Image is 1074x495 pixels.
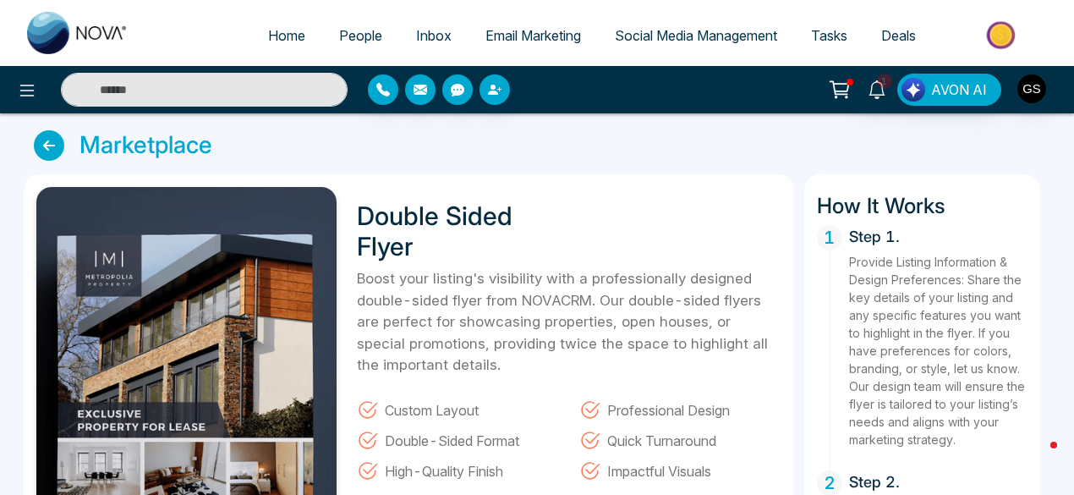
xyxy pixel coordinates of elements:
h5: Step 2. [849,470,1028,492]
span: Deals [881,27,916,44]
span: Social Media Management [615,27,777,44]
a: People [322,19,399,52]
a: Email Marketing [469,19,598,52]
a: Inbox [399,19,469,52]
img: Market-place.gif [941,16,1064,54]
span: People [339,27,382,44]
p: Provide Listing Information & Design Preferences: Share the key details of your listing and any s... [849,253,1028,448]
a: Social Media Management [598,19,794,52]
img: Nova CRM Logo [27,12,129,54]
a: Tasks [794,19,864,52]
a: Home [251,19,322,52]
span: High-Quality Finish [385,459,503,481]
a: Deals [864,19,933,52]
img: Lead Flow [901,78,925,102]
img: User Avatar [1017,74,1046,103]
a: 1 [857,74,897,103]
span: Professional Design [607,399,730,421]
h3: Marketplace [79,131,212,160]
h1: Double Sided Flyer [357,201,568,261]
span: Double-Sided Format [385,429,519,451]
span: 1 [877,74,892,89]
span: Quick Turnaround [607,429,716,451]
h5: Step 1. [849,225,1028,246]
span: Custom Layout [385,399,479,421]
span: Impactful Visuals [607,459,711,481]
p: Boost your listing's visibility with a professionally designed double-sided flyer from NOVACRM. O... [357,268,781,377]
span: Inbox [416,27,452,44]
button: AVON AI [897,74,1001,106]
h3: How It Works [817,187,1028,218]
span: AVON AI [931,80,987,100]
iframe: Intercom live chat [1016,437,1057,478]
span: Home [268,27,305,44]
span: Email Marketing [485,27,581,44]
span: 1 [817,225,842,250]
span: Tasks [811,27,847,44]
